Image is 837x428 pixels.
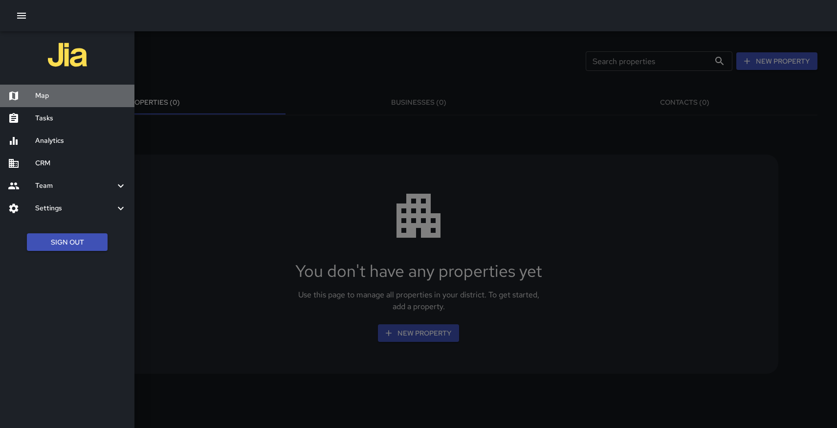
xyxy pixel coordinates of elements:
button: Sign Out [27,233,108,251]
h6: Settings [35,203,115,214]
h6: Team [35,180,115,191]
h6: CRM [35,158,127,169]
h6: Map [35,90,127,101]
img: jia-logo [48,35,87,74]
h6: Tasks [35,113,127,124]
h6: Analytics [35,135,127,146]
